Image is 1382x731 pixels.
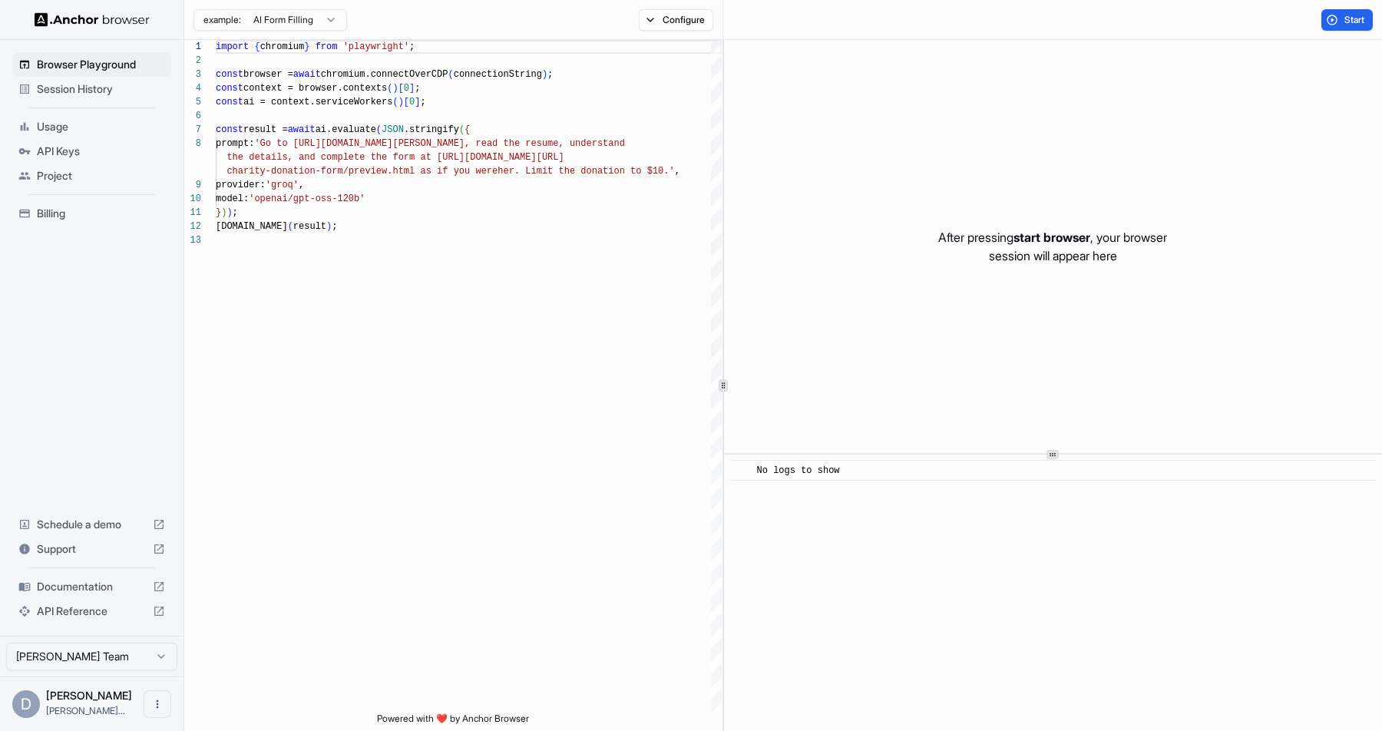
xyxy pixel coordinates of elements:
[547,69,553,80] span: ;
[382,124,404,135] span: JSON
[184,109,201,123] div: 6
[226,166,498,177] span: charity-donation-form/preview.html as if you were
[184,40,201,54] div: 1
[243,124,288,135] span: result =
[216,207,221,218] span: }
[387,83,392,94] span: (
[454,69,542,80] span: connectionString
[1321,9,1373,31] button: Start
[37,541,147,557] span: Support
[409,41,415,52] span: ;
[321,69,448,80] span: chromium.connectOverCDP
[404,97,409,107] span: [
[343,41,409,52] span: 'playwright'
[216,83,243,94] span: const
[404,124,459,135] span: .stringify
[377,713,529,731] span: Powered with ❤️ by Anchor Browser
[46,705,125,716] span: david@vantagepoint.io
[184,68,201,81] div: 3
[184,220,201,233] div: 12
[184,95,201,109] div: 5
[254,41,260,52] span: {
[415,97,420,107] span: ]
[757,465,840,476] span: No logs to show
[216,41,249,52] span: import
[260,41,305,52] span: chromium
[1013,230,1090,245] span: start browser
[304,41,309,52] span: }
[184,123,201,137] div: 7
[12,537,171,561] div: Support
[465,124,470,135] span: {
[392,83,398,94] span: )
[37,81,165,97] span: Session History
[184,192,201,206] div: 10
[12,52,171,77] div: Browser Playground
[409,83,415,94] span: ]
[144,690,171,718] button: Open menu
[415,83,420,94] span: ;
[12,164,171,188] div: Project
[332,221,337,232] span: ;
[37,579,147,594] span: Documentation
[249,193,365,204] span: 'openai/gpt-oss-120b'
[221,207,226,218] span: )
[938,228,1167,265] p: After pressing , your browser session will appear here
[299,180,304,190] span: ,
[37,144,165,159] span: API Keys
[37,517,147,532] span: Schedule a demo
[254,138,486,149] span: 'Go to [URL][DOMAIN_NAME][PERSON_NAME], re
[226,152,465,163] span: the details, and complete the form at [URL]
[326,221,332,232] span: )
[459,124,465,135] span: (
[35,12,150,27] img: Anchor Logo
[12,201,171,226] div: Billing
[184,137,201,150] div: 8
[398,83,404,94] span: [
[376,124,382,135] span: (
[12,574,171,599] div: Documentation
[448,69,453,80] span: (
[12,114,171,139] div: Usage
[12,77,171,101] div: Session History
[216,221,288,232] span: [DOMAIN_NAME]
[420,97,425,107] span: ;
[738,463,746,478] span: ​
[184,178,201,192] div: 9
[37,119,165,134] span: Usage
[404,83,409,94] span: 0
[233,207,238,218] span: ;
[184,81,201,95] div: 4
[316,41,338,52] span: from
[226,207,232,218] span: )
[216,180,266,190] span: provider:
[12,512,171,537] div: Schedule a demo
[12,599,171,623] div: API Reference
[243,69,293,80] span: browser =
[37,206,165,221] span: Billing
[184,54,201,68] div: 2
[409,97,415,107] span: 0
[12,690,40,718] div: D
[37,57,165,72] span: Browser Playground
[184,233,201,247] div: 13
[288,221,293,232] span: (
[293,221,326,232] span: result
[392,97,398,107] span: (
[184,206,201,220] div: 11
[542,69,547,80] span: )
[37,604,147,619] span: API Reference
[216,69,243,80] span: const
[216,97,243,107] span: const
[266,180,299,190] span: 'groq'
[675,166,680,177] span: ,
[203,14,241,26] span: example:
[487,138,625,149] span: ad the resume, understand
[216,138,254,149] span: prompt:
[216,124,243,135] span: const
[243,97,392,107] span: ai = context.serviceWorkers
[37,168,165,184] span: Project
[1344,14,1366,26] span: Start
[293,69,321,80] span: await
[216,193,249,204] span: model:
